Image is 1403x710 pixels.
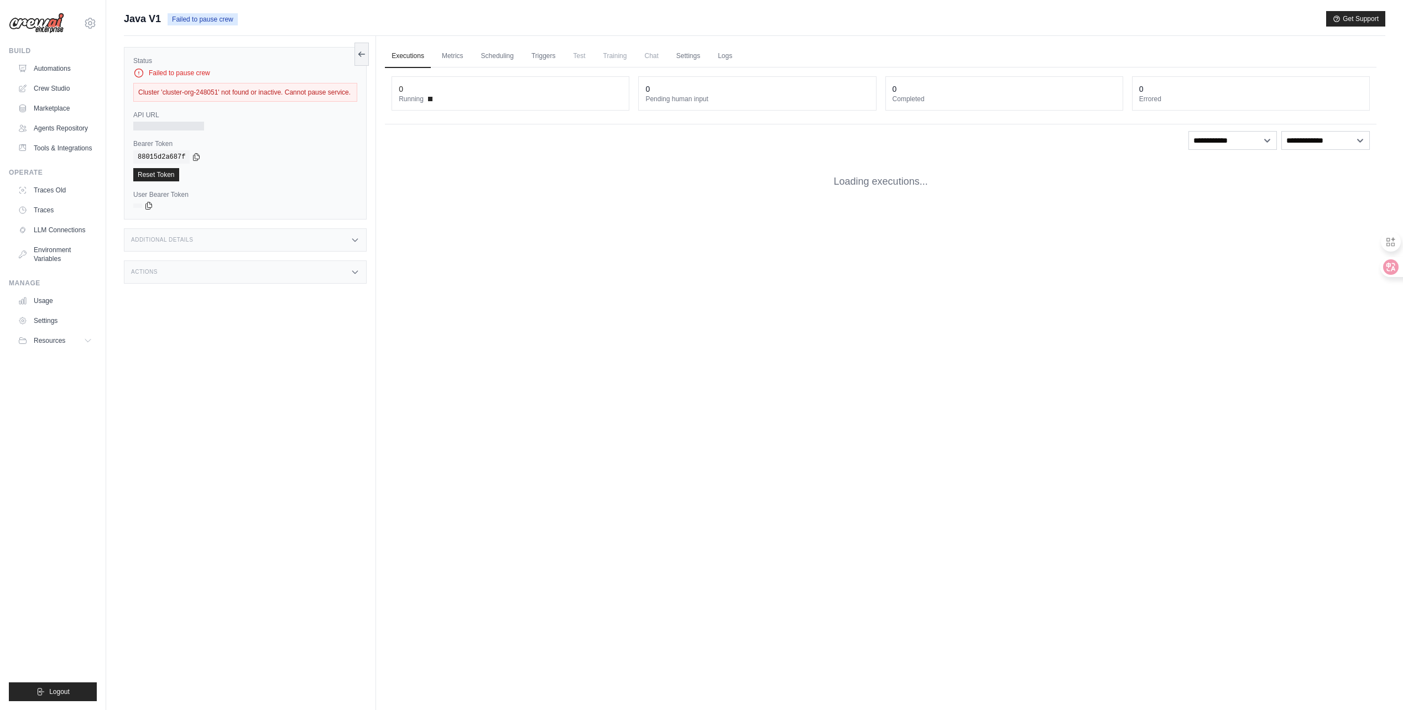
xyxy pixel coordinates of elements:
[399,83,403,95] div: 0
[133,83,357,102] div: Cluster 'cluster-org-248051' not found or inactive. Cannot pause service.
[638,45,665,67] span: Chat is not available until the deployment is complete
[13,201,97,219] a: Traces
[131,237,193,243] h3: Additional Details
[597,45,634,67] span: Training is not available until the deployment is complete
[13,221,97,239] a: LLM Connections
[49,687,70,696] span: Logout
[133,139,357,148] label: Bearer Token
[131,269,158,275] h3: Actions
[13,60,97,77] a: Automations
[385,156,1376,207] div: Loading executions...
[34,336,65,345] span: Resources
[13,241,97,268] a: Environment Variables
[13,181,97,199] a: Traces Old
[9,682,97,701] button: Logout
[711,45,739,68] a: Logs
[124,11,161,27] span: Java V1
[893,83,897,95] div: 0
[13,100,97,117] a: Marketplace
[13,312,97,330] a: Settings
[13,292,97,310] a: Usage
[645,83,650,95] div: 0
[893,95,1116,103] dt: Completed
[133,190,357,199] label: User Bearer Token
[13,139,97,157] a: Tools & Integrations
[1139,95,1363,103] dt: Errored
[474,45,520,68] a: Scheduling
[435,45,470,68] a: Metrics
[670,45,707,68] a: Settings
[9,46,97,55] div: Build
[13,119,97,137] a: Agents Repository
[645,95,869,103] dt: Pending human input
[9,279,97,288] div: Manage
[168,13,238,25] span: Failed to pause crew
[9,168,97,177] div: Operate
[133,168,179,181] a: Reset Token
[133,56,357,65] label: Status
[1139,83,1144,95] div: 0
[133,67,357,79] div: Failed to pause crew
[525,45,562,68] a: Triggers
[385,45,431,68] a: Executions
[133,150,190,164] code: 88015d2a687f
[13,80,97,97] a: Crew Studio
[567,45,592,67] span: Test
[399,95,424,103] span: Running
[13,332,97,349] button: Resources
[1326,11,1385,27] button: Get Support
[9,13,64,34] img: Logo
[133,111,357,119] label: API URL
